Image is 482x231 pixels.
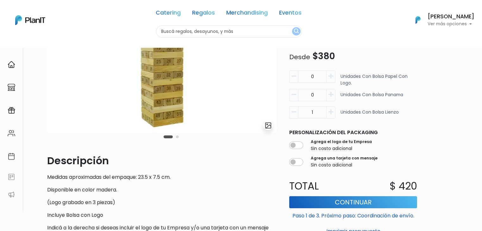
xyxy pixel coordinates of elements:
[289,196,417,208] button: Continuar
[8,191,15,198] img: partners-52edf745621dab592f3b2c58e3bca9d71375a7ef29c3b500c9f145b62cc070d4.svg
[341,73,417,86] p: Unidades con bolsa papel con logo.
[176,135,179,138] button: Carousel Page 2
[156,10,181,18] a: Catering
[312,50,335,62] span: $380
[311,162,378,168] p: Sin costo adicional
[33,6,91,18] div: ¿Necesitás ayuda?
[390,178,417,194] p: $ 420
[428,22,474,26] p: Ver más opciones
[311,139,372,145] label: Agrega el logo de tu Empresa
[8,129,15,137] img: people-662611757002400ad9ed0e3c099ab2801c6687ba6c219adb57efc949bc21e19d.svg
[8,153,15,160] img: calendar-87d922413cdce8b2cf7b7f5f62616a5cf9e4887200fb71536465627b3292af00.svg
[289,209,417,220] p: Paso 1 de 3. Próximo paso: Coordinación de envío.
[47,153,277,168] p: Descripción
[407,12,474,28] button: PlanIt Logo [PERSON_NAME] Ver más opciones
[8,84,15,91] img: marketplace-4ceaa7011d94191e9ded77b95e3339b90024bf715f7c57f8cf31f2d8c509eaba.svg
[279,10,302,18] a: Eventos
[47,199,277,206] p: (Logo grabado en 3 piezas)
[164,135,173,138] button: Carousel Page 1 (Current Slide)
[47,173,277,181] p: Medidas aproximadas del empaque: 23.5 x 7.5 cm.
[289,53,310,61] span: Desde
[289,129,417,136] p: Personalización del packaging
[8,173,15,181] img: feedback-78b5a0c8f98aac82b08bfc38622c3050aee476f2c9584af64705fc4e61158814.svg
[47,186,277,194] p: Disponible en color madera.
[428,14,474,20] h6: [PERSON_NAME]
[265,122,272,129] img: gallery-light
[15,15,45,25] img: PlanIt Logo
[162,133,180,140] div: Carousel Pagination
[8,61,15,68] img: home-e721727adea9d79c4d83392d1f703f7f8bce08238fde08b1acbfd93340b81755.svg
[294,28,299,34] img: search_button-432b6d5273f82d61273b3651a40e1bd1b912527efae98b1b7a1b2c0702e16a8d.svg
[341,91,403,104] p: Unidades con bolsa panama
[227,10,268,18] a: Merchandising
[8,107,15,114] img: campaigns-02234683943229c281be62815700db0a1741e53638e28bf9629b52c665b00959.svg
[311,155,378,161] label: Agrega una tarjeta con mensaje
[285,178,353,194] p: Total
[156,25,302,38] input: Buscá regalos, desayunos, y más
[47,211,277,219] p: Incluye Bolsa con Logo
[311,145,372,152] p: Sin costo adicional
[192,10,215,18] a: Regalos
[341,109,399,121] p: Unidades con bolsa lienzo
[411,13,425,27] img: PlanIt Logo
